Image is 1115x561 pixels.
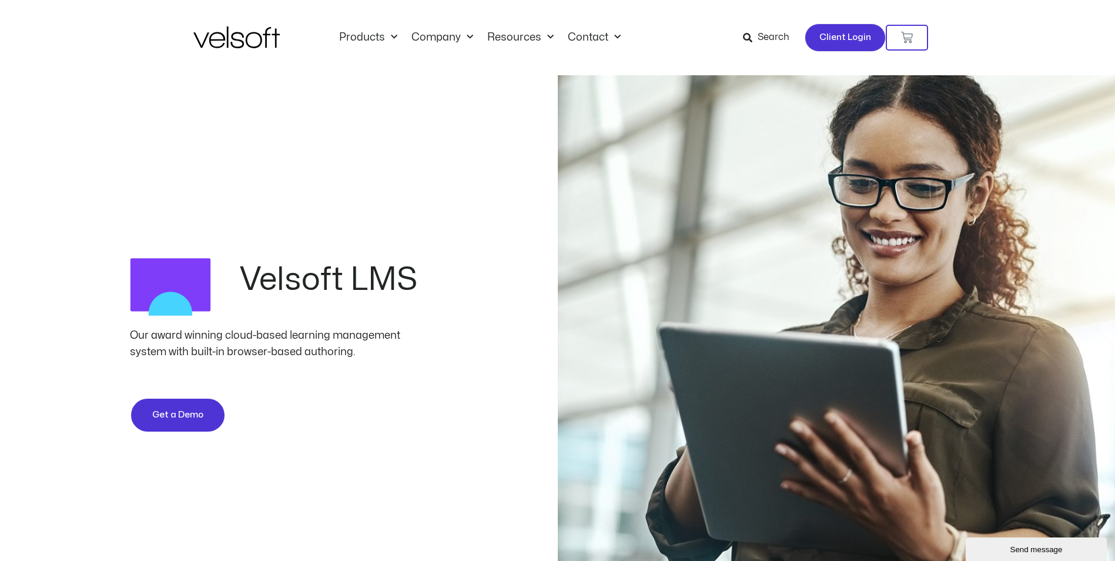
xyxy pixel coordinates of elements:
[332,31,404,44] a: ProductsMenu Toggle
[805,24,886,52] a: Client Login
[130,398,226,433] a: Get a Demo
[193,26,280,48] img: Velsoft Training Materials
[743,28,798,48] a: Search
[130,328,427,360] div: Our award winning cloud-based learning management system with built-in browser-based authoring.
[480,31,561,44] a: ResourcesMenu Toggle
[819,30,871,45] span: Client Login
[130,246,211,328] img: LMS Logo
[966,535,1109,561] iframe: chat widget
[404,31,480,44] a: CompanyMenu Toggle
[240,264,427,296] h2: Velsoft LMS
[758,30,789,45] span: Search
[332,31,628,44] nav: Menu
[152,408,203,422] span: Get a Demo
[561,31,628,44] a: ContactMenu Toggle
